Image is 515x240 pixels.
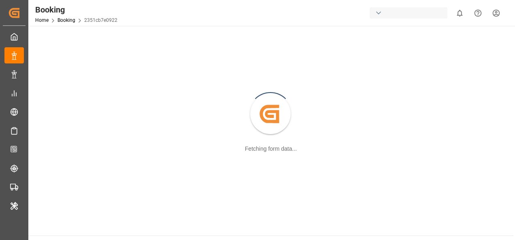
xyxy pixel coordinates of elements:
[35,17,49,23] a: Home
[245,145,297,153] div: Fetching form data...
[57,17,75,23] a: Booking
[469,4,487,22] button: Help Center
[451,4,469,22] button: show 0 new notifications
[35,4,117,16] div: Booking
